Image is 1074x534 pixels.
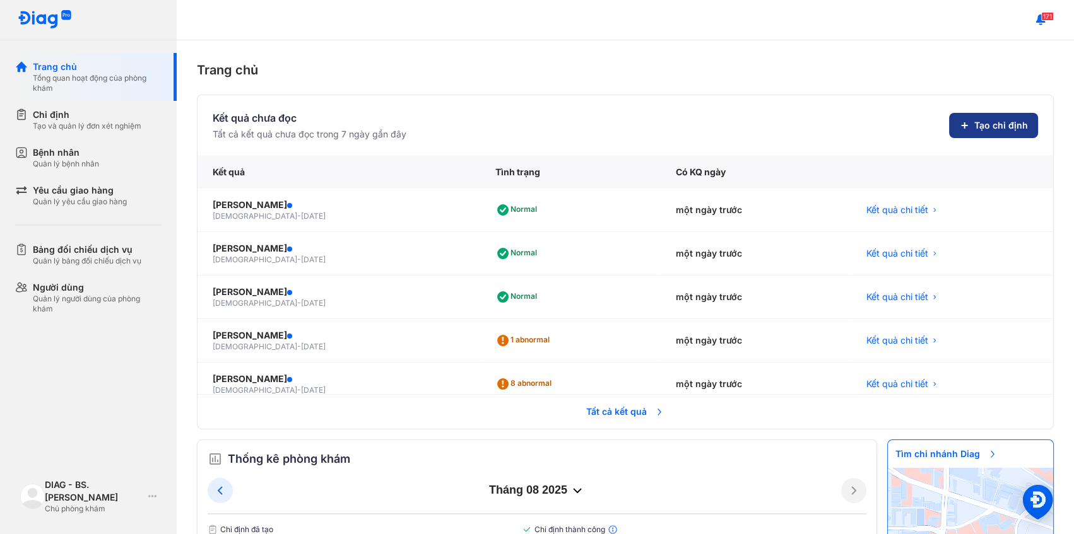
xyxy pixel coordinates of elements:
div: Trang chủ [33,61,162,73]
img: order.5a6da16c.svg [208,451,223,467]
span: - [297,385,301,395]
span: Kết quả chi tiết [866,334,928,347]
div: tháng 08 2025 [233,483,841,498]
div: [PERSON_NAME] [213,373,465,385]
span: Kết quả chi tiết [866,247,928,260]
span: [DATE] [301,342,326,351]
span: [DATE] [301,211,326,221]
div: Có KQ ngày [661,156,851,189]
div: một ngày trước [661,319,851,363]
span: Kết quả chi tiết [866,204,928,216]
div: một ngày trước [661,276,851,319]
div: một ngày trước [661,363,851,406]
div: Yêu cầu giao hàng [33,184,127,197]
div: Normal [495,243,542,264]
div: Bảng đối chiếu dịch vụ [33,243,141,256]
div: 1 abnormal [495,330,555,351]
div: [PERSON_NAME] [213,242,465,255]
div: Tạo và quản lý đơn xét nghiệm [33,121,141,131]
span: [DEMOGRAPHIC_DATA] [213,342,297,351]
span: [DATE] [301,298,326,308]
div: Kết quả [198,156,480,189]
div: Bệnh nhân [33,146,99,159]
span: [DEMOGRAPHIC_DATA] [213,255,297,264]
div: Trang chủ [197,61,1054,79]
div: Quản lý bệnh nhân [33,159,99,169]
div: [PERSON_NAME] [213,329,465,342]
div: 8 abnormal [495,374,557,394]
div: Người dùng [33,281,162,294]
div: Quản lý yêu cầu giao hàng [33,197,127,207]
div: Tất cả kết quả chưa đọc trong 7 ngày gần đây [213,128,406,141]
span: - [297,298,301,308]
span: Kết quả chi tiết [866,291,928,303]
span: [DEMOGRAPHIC_DATA] [213,211,297,221]
span: Kết quả chi tiết [866,378,928,390]
div: Kết quả chưa đọc [213,110,406,125]
span: Tạo chỉ định [974,119,1028,132]
span: Tất cả kết quả [579,398,672,426]
div: [PERSON_NAME] [213,286,465,298]
span: - [297,255,301,264]
div: Quản lý bảng đối chiếu dịch vụ [33,256,141,266]
div: Normal [495,287,542,307]
div: DIAG - BS. [PERSON_NAME] [45,479,143,504]
span: - [297,342,301,351]
div: Tổng quan hoạt động của phòng khám [33,73,162,93]
div: Tình trạng [480,156,661,189]
span: Thống kê phòng khám [228,450,350,468]
div: một ngày trước [661,189,851,232]
span: [DATE] [301,255,326,264]
div: một ngày trước [661,232,851,276]
span: - [297,211,301,221]
div: Chủ phòng khám [45,504,143,514]
img: logo [20,484,45,508]
span: [DEMOGRAPHIC_DATA] [213,298,297,308]
img: logo [18,10,72,30]
div: Chỉ định [33,108,141,121]
button: Tạo chỉ định [949,113,1038,138]
div: Quản lý người dùng của phòng khám [33,294,162,314]
div: Normal [495,200,542,220]
span: [DEMOGRAPHIC_DATA] [213,385,297,395]
span: [DATE] [301,385,326,395]
div: [PERSON_NAME] [213,199,465,211]
span: Tìm chi nhánh Diag [888,440,1005,468]
span: 171 [1041,12,1054,21]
